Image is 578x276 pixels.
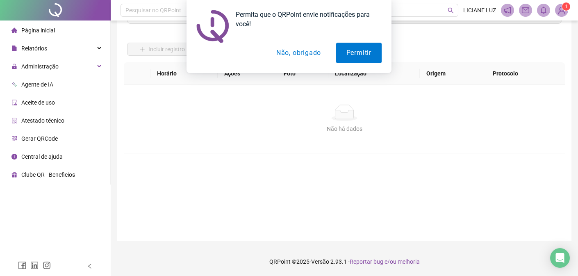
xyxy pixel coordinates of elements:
span: Versão [311,258,329,265]
th: Localização [328,62,420,85]
th: Horário [150,62,218,85]
span: Aceite de uso [21,99,55,106]
span: solution [11,118,17,123]
span: Atestado técnico [21,117,64,124]
span: Reportar bug e/ou melhoria [350,258,420,265]
th: Foto [277,62,328,85]
span: Central de ajuda [21,153,63,160]
span: Gerar QRCode [21,135,58,142]
button: Permitir [336,43,382,63]
span: left [87,263,93,269]
span: gift [11,172,17,178]
img: notification icon [196,10,229,43]
th: Ações [218,62,277,85]
div: Permita que o QRPoint envie notificações para você! [229,10,382,29]
span: facebook [18,261,26,269]
span: audit [11,100,17,105]
th: Origem [420,62,486,85]
div: Open Intercom Messenger [550,248,570,268]
div: Não há dados [134,124,555,133]
span: Clube QR - Beneficios [21,171,75,178]
span: info-circle [11,154,17,160]
span: instagram [43,261,51,269]
span: linkedin [30,261,39,269]
span: Agente de IA [21,81,53,88]
th: Protocolo [486,62,565,85]
footer: QRPoint © 2025 - 2.93.1 - [111,247,578,276]
button: Não, obrigado [266,43,331,63]
span: qrcode [11,136,17,141]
